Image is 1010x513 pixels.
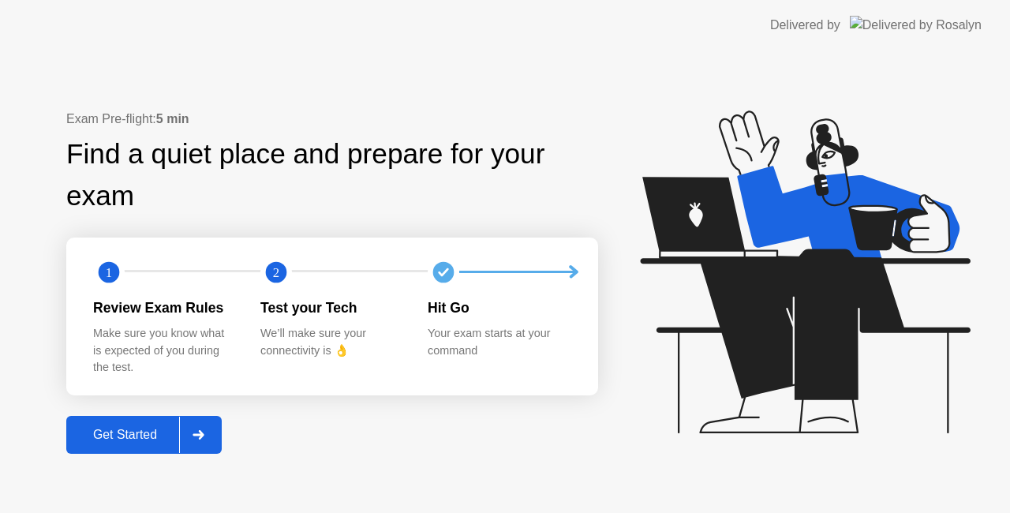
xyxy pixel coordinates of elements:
div: Delivered by [770,16,840,35]
button: Get Started [66,416,222,454]
div: Exam Pre-flight: [66,110,598,129]
div: We’ll make sure your connectivity is 👌 [260,325,402,359]
img: Delivered by Rosalyn [850,16,982,34]
text: 2 [273,264,279,279]
div: Review Exam Rules [93,298,235,318]
b: 5 min [156,112,189,125]
div: Your exam starts at your command [428,325,570,359]
div: Test your Tech [260,298,402,318]
text: 1 [106,264,112,279]
div: Make sure you know what is expected of you during the test. [93,325,235,376]
div: Hit Go [428,298,570,318]
div: Find a quiet place and prepare for your exam [66,133,598,217]
div: Get Started [71,428,179,442]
